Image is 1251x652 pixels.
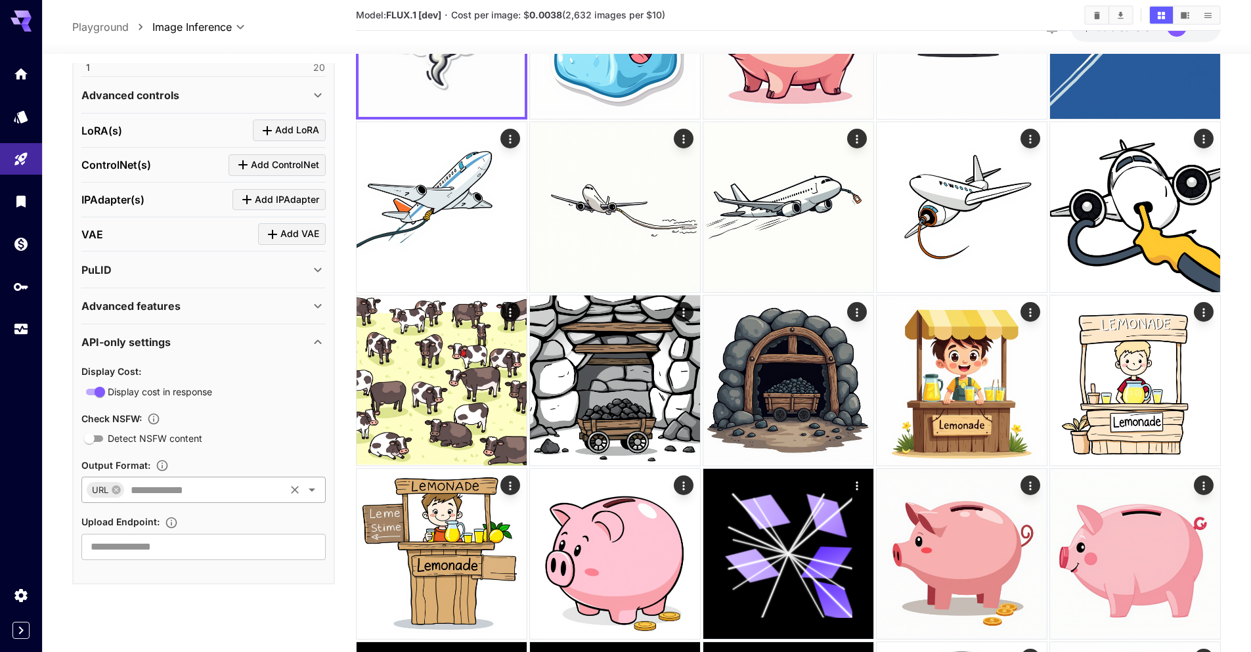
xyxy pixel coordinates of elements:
[13,108,29,125] div: Models
[13,587,29,603] div: Settings
[255,192,319,208] span: Add IPAdapter
[12,622,30,639] button: Expand sidebar
[81,254,326,286] div: PuLID
[81,413,142,424] span: Check NSFW :
[81,123,122,139] p: LoRA(s)
[13,193,29,209] div: Library
[229,154,326,176] button: Click to add ControlNet
[275,122,319,139] span: Add LoRA
[81,366,141,377] span: Display Cost :
[1194,129,1214,148] div: Actions
[280,226,319,242] span: Add VAE
[258,223,326,245] button: Click to add VAE
[1021,302,1040,322] div: Actions
[703,122,873,292] img: 9k=
[13,278,29,295] div: API Keys
[529,9,562,20] b: 0.0038
[150,459,174,472] button: Specifies how the image is returned based on your use case: base64Data for embedding in code, dat...
[81,79,326,111] div: Advanced controls
[87,482,124,498] div: URL
[1109,7,1132,24] button: Download All
[108,431,202,445] span: Detect NSFW content
[160,516,183,529] button: Specifies a URL for uploading the generated image as binary data via HTTP PUT, such as an S3 buck...
[313,61,325,74] span: 20
[72,19,129,35] a: Playground
[847,475,867,495] div: Actions
[357,295,527,466] img: Z
[1050,295,1220,466] img: 2Q==
[81,334,171,350] p: API-only settings
[1086,7,1108,24] button: Clear Images
[13,321,29,337] div: Usage
[530,469,700,639] img: Z
[703,295,873,466] img: 2Q==
[1149,5,1221,25] div: Show images in grid viewShow images in video viewShow images in list view
[1050,122,1220,292] img: 9k=
[1174,7,1196,24] button: Show images in video view
[13,66,29,82] div: Home
[87,483,114,498] span: URL
[232,189,326,211] button: Click to add IPAdapter
[357,469,527,639] img: 9k=
[81,460,150,471] span: Output Format :
[303,481,321,499] button: Open
[86,61,90,74] span: 1
[674,129,693,148] div: Actions
[72,19,152,35] nav: breadcrumb
[1196,7,1219,24] button: Show images in list view
[445,7,448,23] p: ·
[356,9,441,20] span: Model:
[877,295,1047,466] img: 9k=
[13,236,29,252] div: Wallet
[152,19,232,35] span: Image Inference
[1021,475,1040,495] div: Actions
[81,290,326,322] div: Advanced features
[847,302,867,322] div: Actions
[253,120,326,141] button: Click to add LoRA
[500,302,520,322] div: Actions
[877,469,1047,639] img: 9k=
[1110,22,1156,33] span: credits left
[500,129,520,148] div: Actions
[81,298,181,314] p: Advanced features
[108,385,212,399] span: Display cost in response
[451,9,665,20] span: Cost per image: $ (2,632 images per $10)
[81,227,103,242] p: VAE
[530,122,700,292] img: 2Q==
[530,295,700,466] img: 2Q==
[1084,5,1133,25] div: Clear ImagesDownload All
[81,87,179,103] p: Advanced controls
[81,516,160,527] span: Upload Endpoint :
[286,481,304,499] button: Clear
[142,412,165,425] button: When enabled, the API uses a pre-trained model to flag content that may be NSFW. The response wil...
[386,9,441,20] b: FLUX.1 [dev]
[1021,129,1040,148] div: Actions
[1150,7,1173,24] button: Show images in grid view
[1194,302,1214,322] div: Actions
[847,129,867,148] div: Actions
[674,302,693,322] div: Actions
[500,475,520,495] div: Actions
[1050,469,1220,639] img: 2Q==
[81,326,326,358] div: API-only settings
[81,192,144,207] p: IPAdapter(s)
[357,122,527,292] img: Z
[81,157,151,173] p: ControlNet(s)
[13,151,29,167] div: Playground
[251,157,319,173] span: Add ControlNet
[877,122,1047,292] img: 2Q==
[81,262,112,278] p: PuLID
[1194,475,1214,495] div: Actions
[674,475,693,495] div: Actions
[1084,22,1110,33] span: $1.88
